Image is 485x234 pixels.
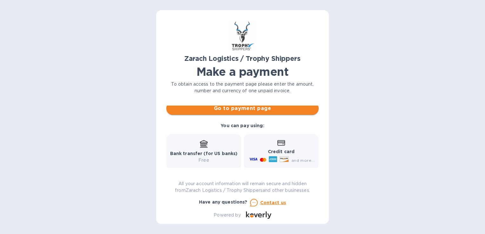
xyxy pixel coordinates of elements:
[214,212,241,218] p: Powered by
[199,199,248,205] b: Have any questions?
[184,55,300,62] b: Zarach Logistics / Trophy Shippers
[268,149,295,154] b: Credit card
[170,151,238,156] b: Bank transfer (for US banks)
[221,123,264,128] b: You can pay using:
[166,102,319,115] button: Go to payment page
[166,65,319,78] h1: Make a payment
[171,105,314,112] span: Go to payment page
[170,157,238,164] p: Free
[166,81,319,94] p: To obtain access to the payment page please enter the amount, number and currency of one unpaid i...
[260,200,286,205] u: Contact us
[291,158,315,163] span: and more...
[166,180,319,194] p: All your account information will remain secure and hidden from Zarach Logistics / Trophy Shipper...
